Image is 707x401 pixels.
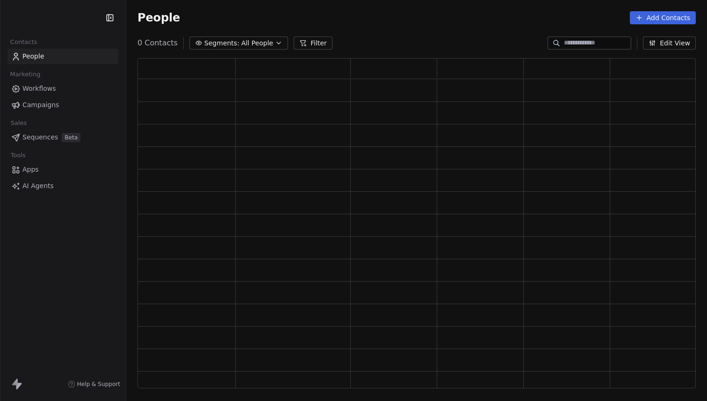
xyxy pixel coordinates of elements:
span: Contacts [6,35,41,49]
a: People [7,49,118,64]
button: Edit View [643,36,696,50]
button: Filter [294,36,332,50]
span: All People [241,38,273,48]
span: Beta [62,133,80,142]
span: People [137,11,180,25]
span: Workflows [22,84,56,94]
a: Workflows [7,81,118,96]
span: Tools [7,148,29,162]
span: Campaigns [22,100,59,110]
span: 0 Contacts [137,37,178,49]
div: grid [138,79,697,389]
a: AI Agents [7,178,118,194]
span: Sales [7,116,31,130]
a: SequencesBeta [7,130,118,145]
span: Marketing [6,67,44,81]
a: Apps [7,162,118,177]
a: Campaigns [7,97,118,113]
span: Apps [22,165,39,175]
span: Segments: [204,38,239,48]
span: Sequences [22,132,58,142]
a: Help & Support [68,380,120,388]
span: Help & Support [77,380,120,388]
span: AI Agents [22,181,54,191]
span: People [22,51,44,61]
button: Add Contacts [630,11,696,24]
